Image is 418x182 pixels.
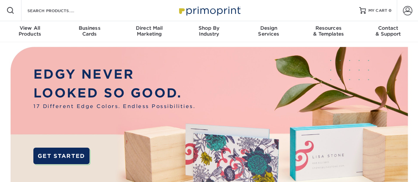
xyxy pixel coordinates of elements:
[358,25,418,37] div: & Support
[368,8,387,14] span: MY CART
[119,21,179,42] a: Direct MailMarketing
[179,25,239,31] span: Shop By
[239,25,299,37] div: Services
[60,25,120,31] span: Business
[176,3,242,18] img: Primoprint
[358,21,418,42] a: Contact& Support
[119,25,179,31] span: Direct Mail
[299,25,359,31] span: Resources
[119,25,179,37] div: Marketing
[239,21,299,42] a: DesignServices
[299,25,359,37] div: & Templates
[179,25,239,37] div: Industry
[389,8,392,13] span: 0
[33,103,195,110] span: 17 Different Edge Colors. Endless Possibilities.
[239,25,299,31] span: Design
[33,148,89,164] a: GET STARTED
[358,25,418,31] span: Contact
[299,21,359,42] a: Resources& Templates
[60,25,120,37] div: Cards
[33,65,195,84] p: EDGY NEVER
[27,7,91,15] input: SEARCH PRODUCTS.....
[33,84,195,103] p: LOOKED SO GOOD.
[60,21,120,42] a: BusinessCards
[179,21,239,42] a: Shop ByIndustry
